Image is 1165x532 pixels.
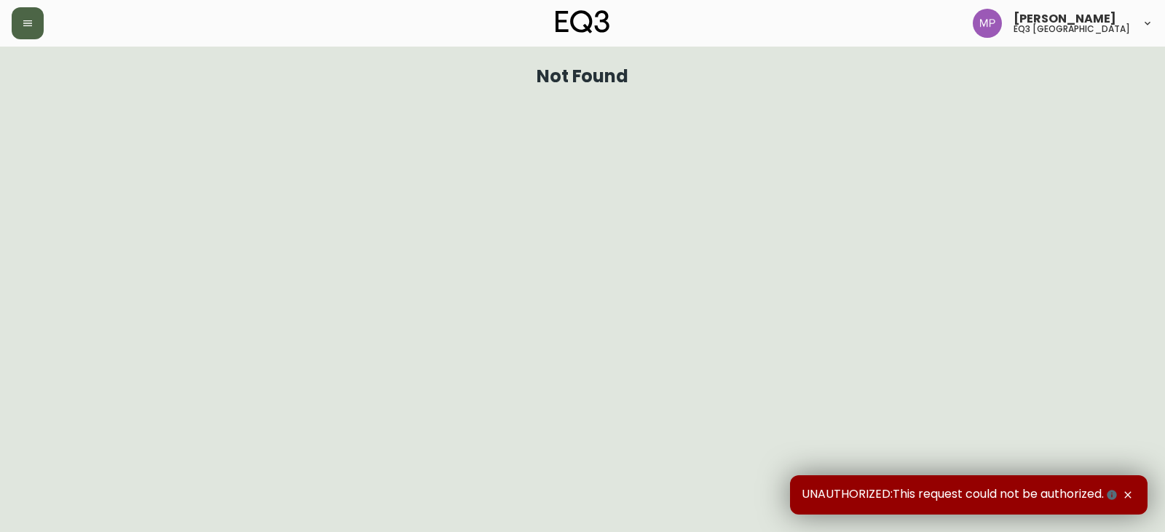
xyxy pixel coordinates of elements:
img: 898fb1fef72bdc68defcae31627d8d29 [973,9,1002,38]
h5: eq3 [GEOGRAPHIC_DATA] [1014,25,1130,33]
h1: Not Found [537,70,629,83]
span: UNAUTHORIZED:This request could not be authorized. [802,487,1120,503]
span: [PERSON_NAME] [1014,13,1116,25]
img: logo [556,10,609,33]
